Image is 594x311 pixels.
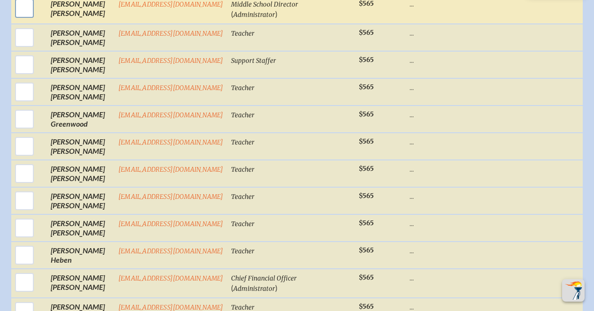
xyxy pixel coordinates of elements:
span: $565 [359,29,374,37]
a: [EMAIL_ADDRESS][DOMAIN_NAME] [118,247,224,255]
a: [EMAIL_ADDRESS][DOMAIN_NAME] [118,84,224,92]
p: ... [409,273,486,282]
p: ... [409,28,486,38]
p: ... [409,83,486,92]
span: $565 [359,165,374,173]
span: Administrator [233,11,275,19]
span: Teacher [231,166,255,174]
span: Teacher [231,220,255,228]
span: ) [275,283,278,292]
td: [PERSON_NAME] [PERSON_NAME] [47,269,115,298]
a: [EMAIL_ADDRESS][DOMAIN_NAME] [118,274,224,282]
td: [PERSON_NAME] [PERSON_NAME] [47,160,115,187]
p: ... [409,55,486,65]
p: ... [409,191,486,201]
span: Support Staffer [231,57,276,65]
a: [EMAIL_ADDRESS][DOMAIN_NAME] [118,0,224,8]
span: $565 [359,273,374,281]
span: $565 [359,303,374,311]
span: $565 [359,246,374,254]
a: [EMAIL_ADDRESS][DOMAIN_NAME] [118,30,224,38]
span: Teacher [231,193,255,201]
td: [PERSON_NAME] [PERSON_NAME] [47,187,115,214]
span: Middle School Director [231,0,298,8]
span: $565 [359,219,374,227]
span: ( [231,283,233,292]
p: ... [409,246,486,255]
td: [PERSON_NAME] [PERSON_NAME] [47,214,115,242]
span: ) [275,9,278,18]
span: ( [231,9,233,18]
td: [PERSON_NAME] [PERSON_NAME] [47,133,115,160]
span: Teacher [231,84,255,92]
span: $565 [359,137,374,145]
span: $565 [359,56,374,64]
span: $565 [359,83,374,91]
a: [EMAIL_ADDRESS][DOMAIN_NAME] [118,111,224,119]
span: Administrator [233,285,275,293]
p: ... [409,137,486,146]
a: [EMAIL_ADDRESS][DOMAIN_NAME] [118,193,224,201]
a: [EMAIL_ADDRESS][DOMAIN_NAME] [118,220,224,228]
td: [PERSON_NAME] Greenwood [47,106,115,133]
span: Teacher [231,111,255,119]
td: [PERSON_NAME] [PERSON_NAME] [47,24,115,51]
span: Teacher [231,30,255,38]
p: ... [409,164,486,174]
p: ... [409,110,486,119]
td: [PERSON_NAME] Heben [47,242,115,269]
span: Teacher [231,138,255,146]
span: Teacher [231,247,255,255]
a: [EMAIL_ADDRESS][DOMAIN_NAME] [118,57,224,65]
button: Scroll Top [562,279,585,302]
a: [EMAIL_ADDRESS][DOMAIN_NAME] [118,166,224,174]
span: Chief Financial Officer [231,274,297,282]
td: [PERSON_NAME] [PERSON_NAME] [47,78,115,106]
span: $565 [359,192,374,200]
td: [PERSON_NAME] [PERSON_NAME] [47,51,115,78]
a: [EMAIL_ADDRESS][DOMAIN_NAME] [118,138,224,146]
p: ... [409,219,486,228]
img: To the top [564,281,583,300]
span: $565 [359,110,374,118]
